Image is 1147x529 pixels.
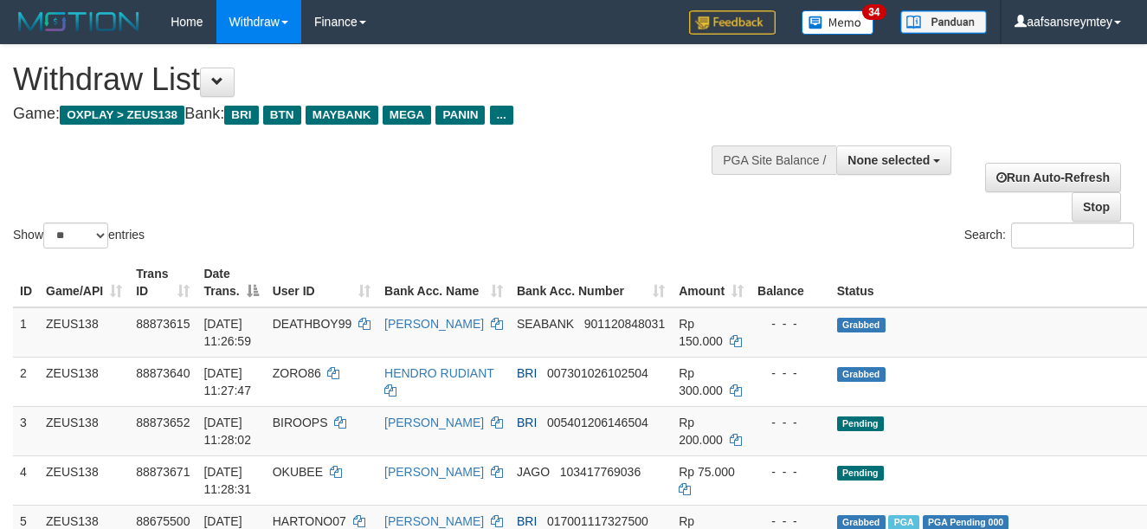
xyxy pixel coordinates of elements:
span: Copy 005401206146504 to clipboard [547,416,648,429]
th: ID [13,258,39,307]
img: Button%20Memo.svg [802,10,874,35]
div: - - - [757,463,823,481]
th: Balance [751,258,830,307]
span: MAYBANK [306,106,378,125]
img: MOTION_logo.png [13,9,145,35]
span: Rp 300.000 [679,366,723,397]
span: Copy 017001117327500 to clipboard [547,514,648,528]
th: Trans ID: activate to sort column ascending [129,258,197,307]
a: [PERSON_NAME] [384,514,484,528]
span: BRI [517,514,537,528]
th: User ID: activate to sort column ascending [266,258,377,307]
label: Search: [964,223,1134,248]
span: BRI [224,106,258,125]
span: Copy 007301026102504 to clipboard [547,366,648,380]
span: 88873671 [136,465,190,479]
span: Copy 901120848031 to clipboard [584,317,665,331]
span: 34 [862,4,886,20]
span: OKUBEE [273,465,323,479]
span: Grabbed [837,318,886,332]
th: Amount: activate to sort column ascending [672,258,751,307]
span: BIROOPS [273,416,328,429]
span: 88873652 [136,416,190,429]
th: Bank Acc. Name: activate to sort column ascending [377,258,510,307]
td: ZEUS138 [39,406,129,455]
div: - - - [757,414,823,431]
span: MEGA [383,106,432,125]
h4: Game: Bank: [13,106,747,123]
span: BRI [517,416,537,429]
span: BRI [517,366,537,380]
span: Pending [837,416,884,431]
a: [PERSON_NAME] [384,465,484,479]
th: Bank Acc. Number: activate to sort column ascending [510,258,672,307]
h1: Withdraw List [13,62,747,97]
div: - - - [757,315,823,332]
td: ZEUS138 [39,455,129,505]
span: ... [490,106,513,125]
td: ZEUS138 [39,357,129,406]
span: [DATE] 11:26:59 [203,317,251,348]
td: 1 [13,307,39,358]
span: DEATHBOY99 [273,317,352,331]
span: [DATE] 11:28:31 [203,465,251,496]
div: PGA Site Balance / [712,145,836,175]
span: Rp 150.000 [679,317,723,348]
a: Stop [1072,192,1121,222]
span: 88873615 [136,317,190,331]
span: Copy 103417769036 to clipboard [560,465,641,479]
span: Grabbed [837,367,886,382]
td: 3 [13,406,39,455]
th: Date Trans.: activate to sort column descending [197,258,265,307]
span: 88873640 [136,366,190,380]
a: HENDRO RUDIANT [384,366,494,380]
span: OXPLAY > ZEUS138 [60,106,184,125]
a: Run Auto-Refresh [985,163,1121,192]
td: 4 [13,455,39,505]
span: PANIN [435,106,485,125]
span: Pending [837,466,884,481]
select: Showentries [43,223,108,248]
span: None selected [847,153,930,167]
a: [PERSON_NAME] [384,416,484,429]
div: - - - [757,364,823,382]
a: [PERSON_NAME] [384,317,484,331]
td: ZEUS138 [39,307,129,358]
th: Game/API: activate to sort column ascending [39,258,129,307]
button: None selected [836,145,951,175]
td: 2 [13,357,39,406]
span: HARTONO07 [273,514,346,528]
input: Search: [1011,223,1134,248]
span: ZORO86 [273,366,321,380]
span: [DATE] 11:28:02 [203,416,251,447]
label: Show entries [13,223,145,248]
span: SEABANK [517,317,574,331]
span: Rp 75.000 [679,465,735,479]
span: Rp 200.000 [679,416,723,447]
span: 88675500 [136,514,190,528]
span: BTN [263,106,301,125]
img: panduan.png [900,10,987,34]
span: [DATE] 11:27:47 [203,366,251,397]
span: JAGO [517,465,550,479]
img: Feedback.jpg [689,10,776,35]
